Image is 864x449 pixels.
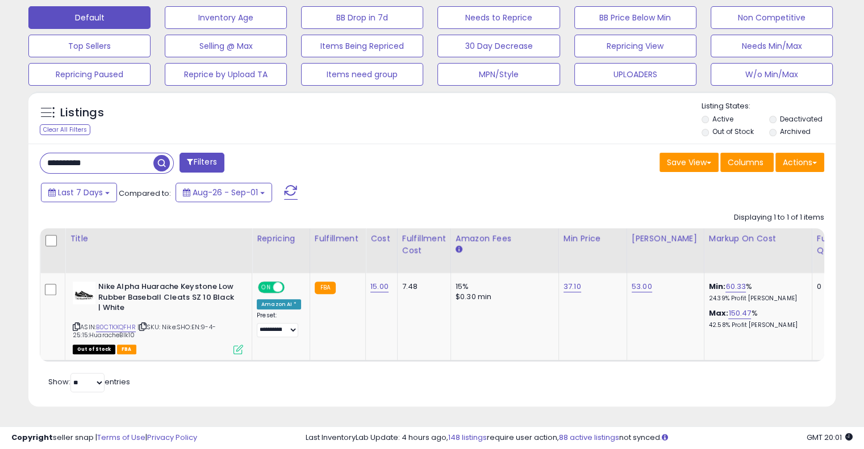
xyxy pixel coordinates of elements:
div: Markup on Cost [709,233,807,245]
h5: Listings [60,105,104,121]
b: Min: [709,281,726,292]
span: Columns [728,157,763,168]
div: % [709,282,803,303]
button: Inventory Age [165,6,287,29]
div: Preset: [257,312,301,337]
button: Aug-26 - Sep-01 [176,183,272,202]
button: Repricing Paused [28,63,151,86]
button: Selling @ Max [165,35,287,57]
span: | SKU: Nike:SHO:EN:9-4-25:15:HuaracheBlk10 [73,322,216,339]
div: Cost [370,233,393,245]
label: Archived [779,127,810,136]
div: 7.48 [402,282,442,292]
button: BB Drop in 7d [301,6,423,29]
span: All listings that are currently out of stock and unavailable for purchase on Amazon [73,345,115,354]
div: 0 [817,282,852,292]
small: FBA [315,282,336,294]
a: Privacy Policy [147,432,197,443]
div: Displaying 1 to 1 of 1 items [734,212,824,223]
a: 15.00 [370,281,389,292]
button: Actions [775,153,824,172]
div: Fulfillment Cost [402,233,446,257]
button: BB Price Below Min [574,6,696,29]
th: The percentage added to the cost of goods (COGS) that forms the calculator for Min & Max prices. [704,228,812,273]
p: Listing States: [702,101,836,112]
a: 60.33 [725,281,746,292]
small: Amazon Fees. [456,245,462,255]
button: UPLOADERS [574,63,696,86]
a: 150.47 [728,308,751,319]
span: ON [259,283,273,292]
div: 15% [456,282,550,292]
div: % [709,308,803,329]
a: 148 listings [448,432,487,443]
label: Deactivated [779,114,822,124]
span: OFF [283,283,301,292]
strong: Copyright [11,432,53,443]
div: Fulfillment [315,233,361,245]
a: B0CTKXQFHR [96,322,136,332]
span: 2025-09-9 20:01 GMT [807,432,853,443]
button: W/o Min/Max [711,63,833,86]
button: Top Sellers [28,35,151,57]
div: $0.30 min [456,292,550,302]
label: Active [712,114,733,124]
span: FBA [117,345,136,354]
button: Save View [660,153,719,172]
div: Amazon AI * [257,299,301,309]
button: Filters [180,153,224,173]
button: Default [28,6,151,29]
button: Columns [720,153,774,172]
a: Terms of Use [97,432,145,443]
button: Non Competitive [711,6,833,29]
a: 37.10 [564,281,581,292]
button: Repricing View [574,35,696,57]
div: Last InventoryLab Update: 4 hours ago, require user action, not synced. [306,433,853,443]
div: [PERSON_NAME] [632,233,699,245]
span: Show: entries [48,376,130,387]
a: 88 active listings [559,432,619,443]
div: Fulfillable Quantity [817,233,856,257]
button: Needs Min/Max [711,35,833,57]
div: Amazon Fees [456,233,554,245]
button: Items need group [301,63,423,86]
div: ASIN: [73,282,243,353]
div: Min Price [564,233,622,245]
div: Repricing [257,233,305,245]
p: 24.39% Profit [PERSON_NAME] [709,295,803,303]
div: seller snap | | [11,433,197,443]
label: Out of Stock [712,127,754,136]
span: Aug-26 - Sep-01 [193,187,258,198]
button: 30 Day Decrease [437,35,560,57]
button: Reprice by Upload TA [165,63,287,86]
div: Title [70,233,247,245]
img: 312LXPZWzxL._SL40_.jpg [73,282,95,304]
button: MPN/Style [437,63,560,86]
b: Nike Alpha Huarache Keystone Low Rubber Baseball Cleats SZ 10 Black | White [98,282,236,316]
button: Items Being Repriced [301,35,423,57]
span: Last 7 Days [58,187,103,198]
a: 53.00 [632,281,652,292]
div: Clear All Filters [40,124,90,135]
button: Last 7 Days [41,183,117,202]
button: Needs to Reprice [437,6,560,29]
p: 42.58% Profit [PERSON_NAME] [709,321,803,329]
span: Compared to: [119,188,171,199]
b: Max: [709,308,729,318]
